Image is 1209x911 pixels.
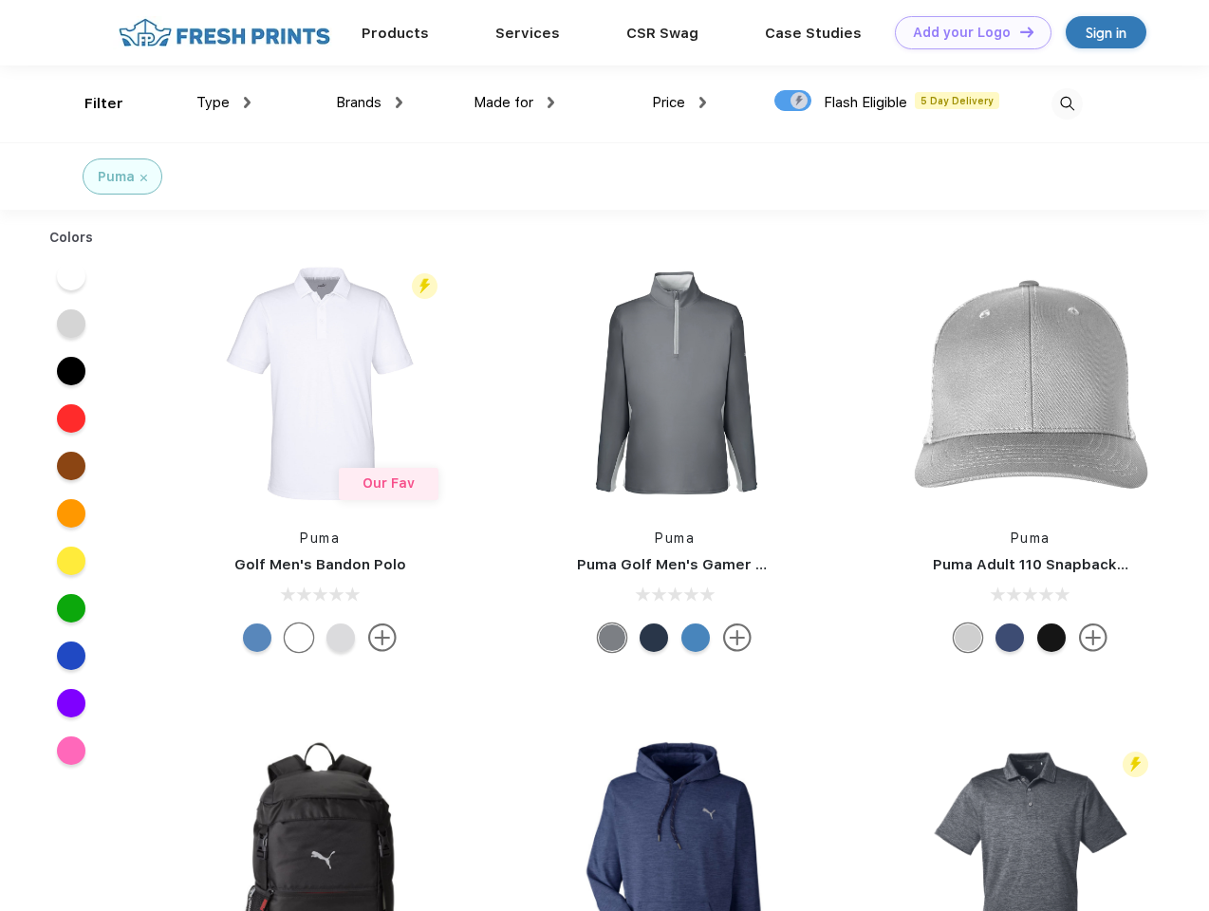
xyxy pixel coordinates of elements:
img: DT [1020,27,1033,37]
img: dropdown.png [244,97,251,108]
div: Navy Blazer [640,623,668,652]
div: Filter [84,93,123,115]
div: Sign in [1086,22,1126,44]
div: Lake Blue [243,623,271,652]
div: Quarry Brt Whit [954,623,982,652]
img: fo%20logo%202.webp [113,16,336,49]
span: Flash Eligible [824,94,907,111]
div: Colors [35,228,108,248]
img: filter_cancel.svg [140,175,147,181]
div: Pma Blk with Pma Blk [1037,623,1066,652]
a: Golf Men's Bandon Polo [234,556,406,573]
img: flash_active_toggle.svg [412,273,437,299]
img: func=resize&h=266 [549,257,801,510]
span: Brands [336,94,381,111]
a: Puma [300,530,340,546]
a: Puma [655,530,695,546]
img: func=resize&h=266 [904,257,1157,510]
img: flash_active_toggle.svg [1123,752,1148,777]
img: dropdown.png [699,97,706,108]
span: Our Fav [363,475,415,491]
a: Sign in [1066,16,1146,48]
img: func=resize&h=266 [194,257,446,510]
span: Type [196,94,230,111]
img: more.svg [723,623,752,652]
div: Quiet Shade [598,623,626,652]
a: Services [495,25,560,42]
a: Puma [1011,530,1051,546]
a: Puma Golf Men's Gamer Golf Quarter-Zip [577,556,877,573]
div: Bright Cobalt [681,623,710,652]
div: High Rise [326,623,355,652]
img: dropdown.png [548,97,554,108]
span: Made for [474,94,533,111]
a: CSR Swag [626,25,698,42]
span: 5 Day Delivery [915,92,999,109]
span: Price [652,94,685,111]
div: Add your Logo [913,25,1011,41]
div: Puma [98,167,135,187]
div: Bright White [285,623,313,652]
img: more.svg [368,623,397,652]
img: desktop_search.svg [1051,88,1083,120]
img: dropdown.png [396,97,402,108]
img: more.svg [1079,623,1107,652]
a: Products [362,25,429,42]
div: Peacoat Qut Shd [995,623,1024,652]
